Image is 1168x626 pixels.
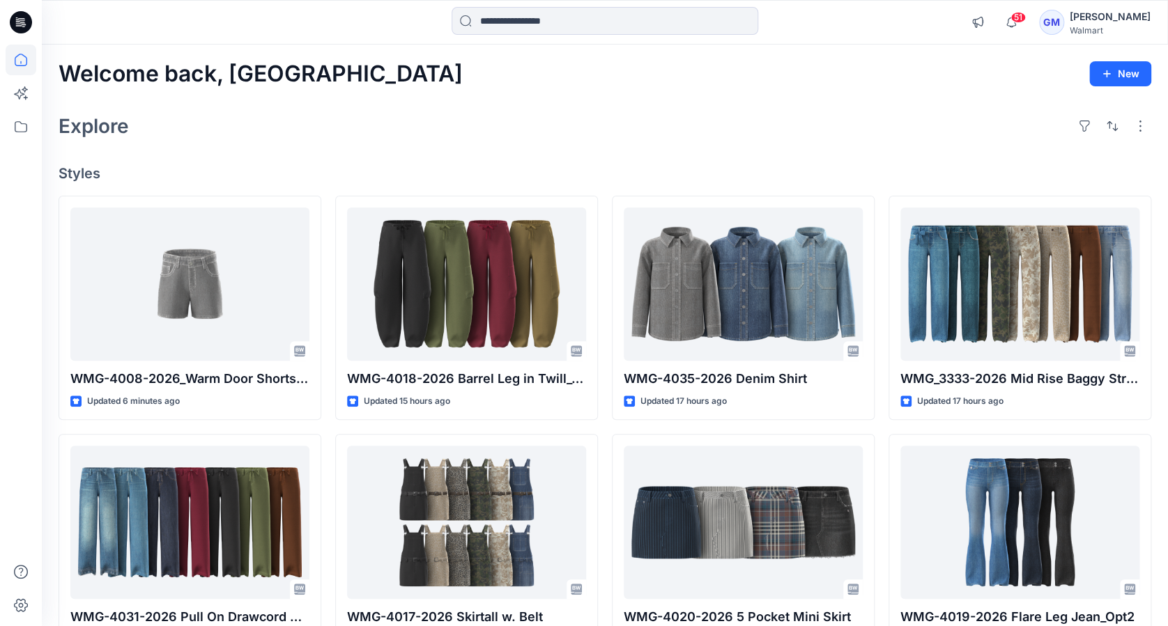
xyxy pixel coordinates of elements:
[624,446,863,599] a: WMG-4020-2026 5 Pocket Mini Skirt
[347,208,586,361] a: WMG-4018-2026 Barrel Leg in Twill_Opt 2
[70,446,309,599] a: WMG-4031-2026 Pull On Drawcord Wide Leg_Opt3
[1070,25,1151,36] div: Walmart
[59,115,129,137] h2: Explore
[347,369,586,389] p: WMG-4018-2026 Barrel Leg in Twill_Opt 2
[59,165,1151,182] h4: Styles
[900,446,1139,599] a: WMG-4019-2026 Flare Leg Jean_Opt2
[70,208,309,361] a: WMG-4008-2026_Warm Door Shorts_Opt2
[900,369,1139,389] p: WMG_3333-2026 Mid Rise Baggy Straight Pant
[900,208,1139,361] a: WMG_3333-2026 Mid Rise Baggy Straight Pant
[1089,61,1151,86] button: New
[347,446,586,599] a: WMG-4017-2026 Skirtall w. Belt
[70,369,309,389] p: WMG-4008-2026_Warm Door Shorts_Opt2
[1039,10,1064,35] div: GM
[640,394,727,409] p: Updated 17 hours ago
[87,394,180,409] p: Updated 6 minutes ago
[917,394,1004,409] p: Updated 17 hours ago
[624,208,863,361] a: WMG-4035-2026 Denim Shirt
[59,61,463,87] h2: Welcome back, [GEOGRAPHIC_DATA]
[364,394,450,409] p: Updated 15 hours ago
[624,369,863,389] p: WMG-4035-2026 Denim Shirt
[1011,12,1026,23] span: 51
[1070,8,1151,25] div: [PERSON_NAME]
